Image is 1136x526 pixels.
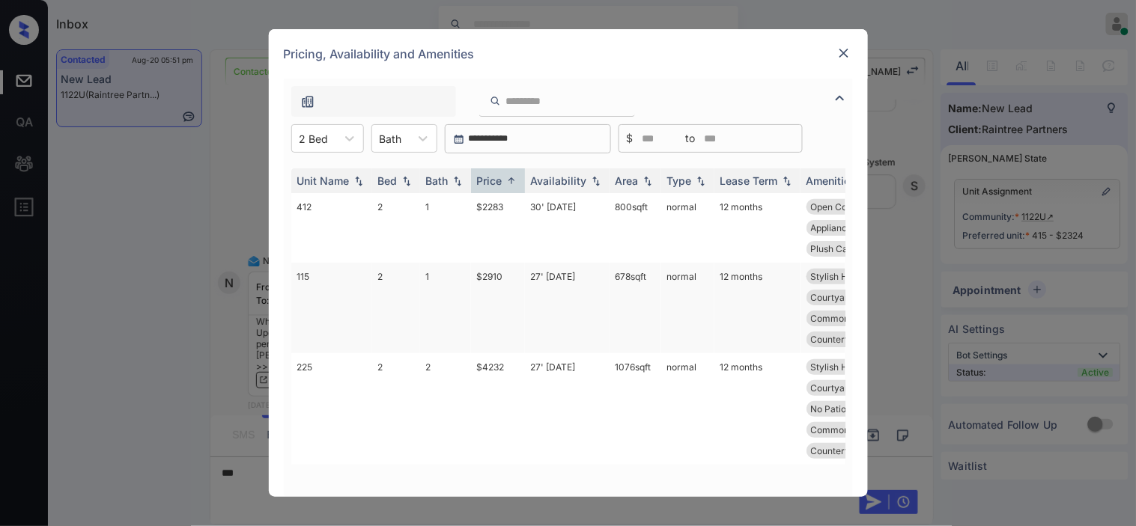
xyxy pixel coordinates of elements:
[807,174,857,187] div: Amenities
[372,193,420,263] td: 2
[291,193,372,263] td: 412
[714,263,801,353] td: 12 months
[686,130,696,147] span: to
[450,176,465,186] img: sorting
[811,424,895,435] span: Common Area Pla...
[831,89,849,107] img: icon-zuma
[525,263,610,353] td: 27' [DATE]
[291,353,372,465] td: 225
[811,201,872,212] span: Open Concept
[525,353,610,465] td: 27' [DATE]
[291,263,372,353] td: 115
[610,353,661,465] td: 1076 sqft
[420,353,471,465] td: 2
[490,94,501,108] img: icon-zuma
[504,175,519,186] img: sorting
[351,176,366,186] img: sorting
[399,176,414,186] img: sorting
[372,353,420,465] td: 2
[661,263,714,353] td: normal
[811,271,885,282] span: Stylish Hardwar...
[661,193,714,263] td: normal
[269,29,868,79] div: Pricing, Availability and Amenities
[811,361,885,373] span: Stylish Hardwar...
[720,174,778,187] div: Lease Term
[420,263,471,353] td: 1
[531,174,587,187] div: Availability
[811,243,885,254] span: Plush Carpeting...
[811,445,885,456] span: Countertops - Q...
[471,263,525,353] td: $2910
[589,176,604,186] img: sorting
[471,353,525,465] td: $4232
[610,193,661,263] td: 800 sqft
[714,193,801,263] td: 12 months
[693,176,708,186] img: sorting
[811,313,895,324] span: Common Area Pla...
[661,353,714,465] td: normal
[667,174,692,187] div: Type
[811,403,941,415] span: No Patio or [MEDICAL_DATA]...
[610,263,661,353] td: 678 sqft
[525,193,610,263] td: 30' [DATE]
[372,263,420,353] td: 2
[811,292,878,303] span: Courtyard View
[471,193,525,263] td: $2283
[616,174,639,187] div: Area
[420,193,471,263] td: 1
[811,222,889,233] span: Appliance Packa...
[300,94,315,109] img: icon-zuma
[627,130,634,147] span: $
[378,174,398,187] div: Bed
[811,334,885,345] span: Countertops - Q...
[426,174,449,187] div: Bath
[640,176,655,186] img: sorting
[780,176,795,186] img: sorting
[297,174,350,187] div: Unit Name
[811,382,878,394] span: Courtyard View
[477,174,502,187] div: Price
[836,46,851,61] img: close
[714,353,801,465] td: 12 months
